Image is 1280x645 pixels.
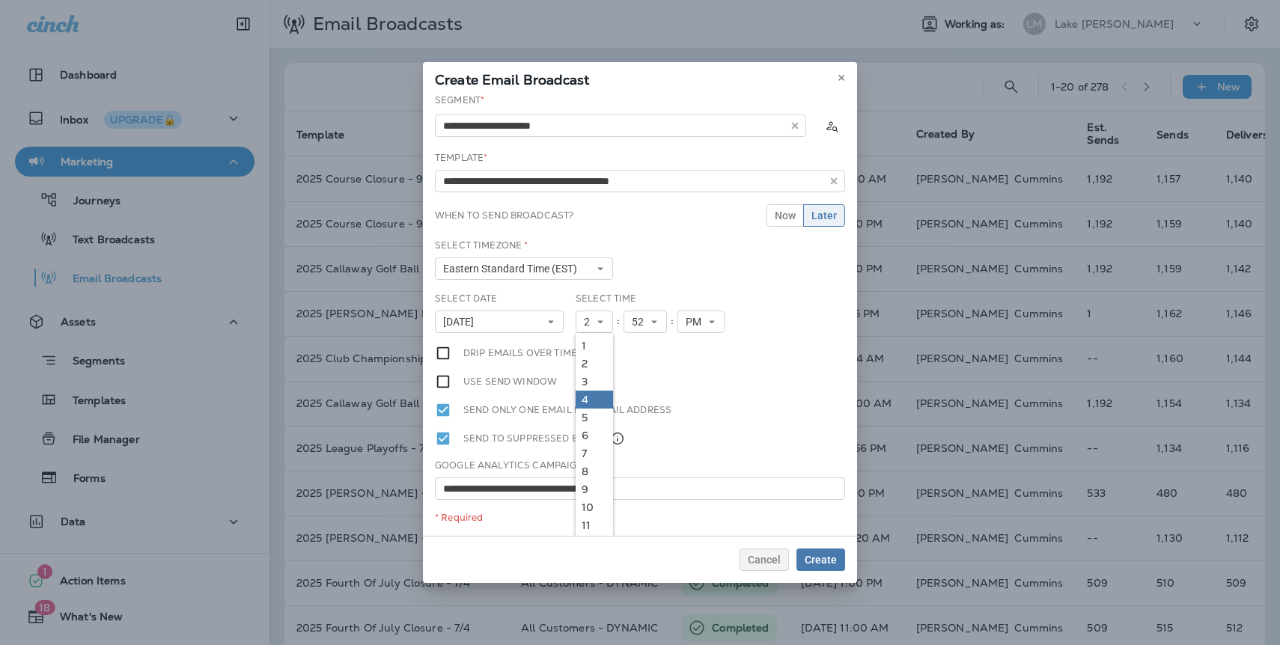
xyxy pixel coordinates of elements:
[576,462,613,480] a: 8
[740,548,789,571] button: Cancel
[584,316,596,328] span: 2
[576,516,613,534] a: 11
[576,498,613,516] a: 10
[576,391,613,409] a: 4
[576,337,613,355] a: 1
[748,554,781,565] span: Cancel
[677,311,725,333] button: PM
[576,311,613,333] button: 2
[686,316,707,328] span: PM
[805,554,837,565] span: Create
[576,355,613,373] a: 2
[443,263,583,275] span: Eastern Standard Time (EST)
[796,548,845,571] button: Create
[435,293,498,305] label: Select Date
[624,311,667,333] button: 52
[818,112,845,139] button: Calculate the estimated number of emails to be sent based on selected segment. (This could take a...
[435,257,613,280] button: Eastern Standard Time (EST)
[443,316,480,328] span: [DATE]
[435,210,573,221] label: When to send broadcast?
[463,402,671,418] label: Send only one email per email address
[435,94,484,106] label: Segment
[435,512,845,524] div: * Required
[463,430,625,447] label: Send to suppressed emails.
[463,345,577,361] label: Drip emails over time
[576,409,613,427] a: 5
[435,459,611,471] label: Google Analytics Campaign Title
[803,204,845,227] button: Later
[576,427,613,444] a: 6
[775,210,796,221] span: Now
[613,311,624,333] div: :
[811,210,837,221] span: Later
[576,444,613,462] a: 7
[576,293,637,305] label: Select Time
[435,152,487,164] label: Template
[576,480,613,498] a: 9
[463,373,557,390] label: Use send window
[576,534,613,552] a: 12
[767,204,804,227] button: Now
[423,62,857,94] div: Create Email Broadcast
[435,311,564,333] button: [DATE]
[667,311,677,333] div: :
[576,373,613,391] a: 3
[435,239,528,251] label: Select Timezone
[632,316,650,328] span: 52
